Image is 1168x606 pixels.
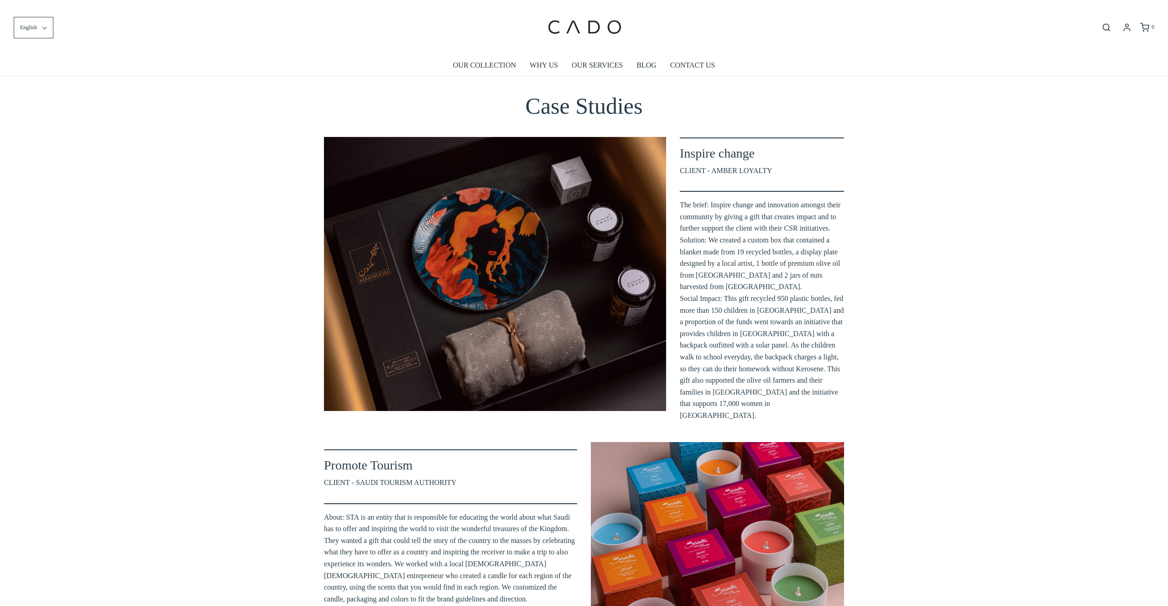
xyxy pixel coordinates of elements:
span: 0 [1152,24,1154,30]
span: CLIENT - SAUDI TOURISM AUTHORITY [324,477,457,489]
a: WHY US [530,55,558,76]
a: OUR COLLECTION [453,55,516,76]
a: BLOG [636,55,657,76]
span: Case Studies [526,93,643,119]
button: English [14,17,53,38]
button: Open search bar [1098,22,1115,32]
img: cadogifting [545,7,623,48]
a: OUR SERVICES [572,55,623,76]
span: CLIENT - AMBER LOYALTY [680,165,772,177]
a: CONTACT US [670,55,715,76]
span: The brief: Inspire change and innovation amongst their community by giving a gift that creates im... [680,199,844,421]
span: English [20,23,37,32]
span: About: STA is an entity that is responsible for educating the world about what Saudi has to offer... [324,511,577,605]
button: Page 1 [491,404,499,411]
a: 0 [1139,23,1154,32]
span: Promote Tourism [324,458,412,472]
span: Inspire change [680,146,755,160]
